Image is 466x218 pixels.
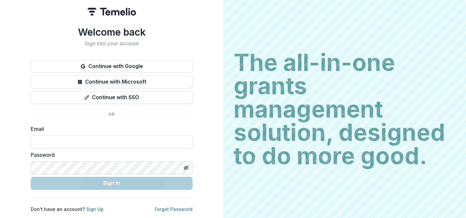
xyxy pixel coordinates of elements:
a: Forgot Password [155,206,193,212]
button: Sign In [31,177,193,190]
button: Continue with SSO [31,91,193,104]
img: Temelio [87,8,136,16]
h2: Sign into your account [31,40,193,47]
button: Continue with Google [31,60,193,73]
label: Email [31,125,189,133]
a: Sign Up [86,206,104,212]
button: Toggle password visibility [181,163,191,173]
button: Continue with Microsoft [31,75,193,88]
label: Password [31,151,189,159]
h1: Welcome back [31,26,193,38]
p: Don't have an account? [31,206,104,212]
